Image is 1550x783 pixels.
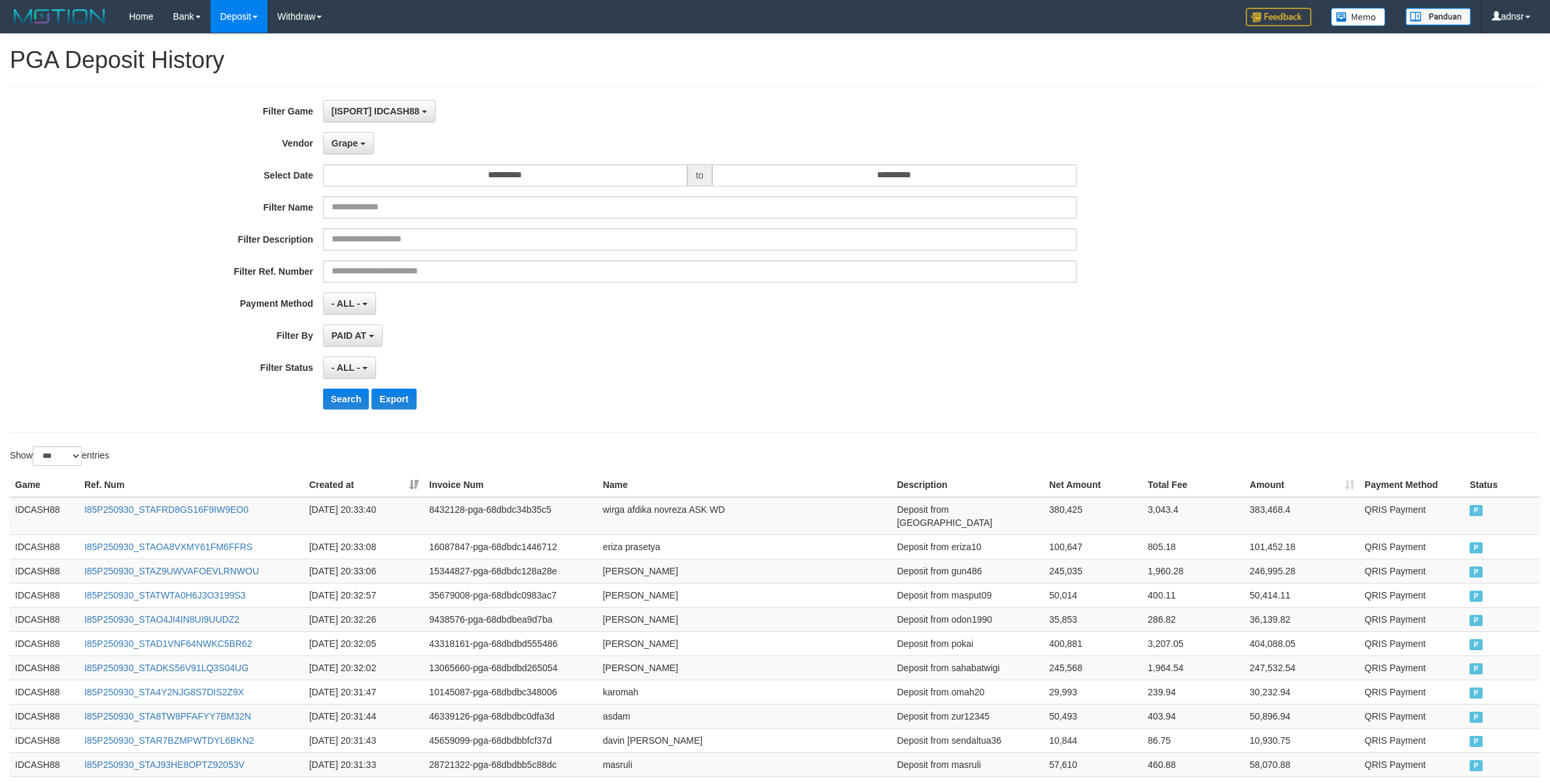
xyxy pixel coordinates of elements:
[891,680,1044,704] td: Deposit from omah20
[1143,631,1245,655] td: 3,207.05
[1143,728,1245,752] td: 86.75
[598,559,892,583] td: [PERSON_NAME]
[304,534,424,559] td: [DATE] 20:33:08
[424,728,597,752] td: 45659099-pga-68dbdbbfcf37d
[424,704,597,728] td: 46339126-pga-68dbdbc0dfa3d
[304,655,424,680] td: [DATE] 20:32:02
[1245,559,1360,583] td: 246,995.28
[1464,473,1540,497] th: Status
[1470,615,1483,626] span: PAID
[1360,655,1465,680] td: QRIS Payment
[304,704,424,728] td: [DATE] 20:31:44
[1044,704,1143,728] td: 50,493
[1245,473,1360,497] th: Amount: activate to sort column ascending
[304,583,424,607] td: [DATE] 20:32:57
[1470,542,1483,553] span: PAID
[1360,534,1465,559] td: QRIS Payment
[1143,497,1245,535] td: 3,043.4
[1360,728,1465,752] td: QRIS Payment
[304,752,424,776] td: [DATE] 20:31:33
[598,497,892,535] td: wirga afdika novreza ASK WD
[424,631,597,655] td: 43318161-pga-68dbdbd555486
[1143,655,1245,680] td: 1,964.54
[1143,583,1245,607] td: 400.11
[1360,583,1465,607] td: QRIS Payment
[424,534,597,559] td: 16087847-pga-68dbdc1446712
[1044,497,1143,535] td: 380,425
[1470,687,1483,699] span: PAID
[332,106,420,116] span: [ISPORT] IDCASH88
[1044,752,1143,776] td: 57,610
[1470,712,1483,723] span: PAID
[1360,752,1465,776] td: QRIS Payment
[1044,583,1143,607] td: 50,014
[1360,473,1465,497] th: Payment Method
[304,631,424,655] td: [DATE] 20:32:05
[332,362,360,373] span: - ALL -
[598,473,892,497] th: Name
[1044,559,1143,583] td: 245,035
[332,138,358,148] span: Grape
[598,752,892,776] td: masruli
[424,583,597,607] td: 35679008-pga-68dbdc0983ac7
[1245,631,1360,655] td: 404,088.05
[1405,8,1471,26] img: panduan.png
[332,298,360,309] span: - ALL -
[304,497,424,535] td: [DATE] 20:33:40
[424,559,597,583] td: 15344827-pga-68dbdc128a28e
[1245,607,1360,631] td: 36,139.82
[1245,497,1360,535] td: 383,468.4
[1044,728,1143,752] td: 10,844
[891,704,1044,728] td: Deposit from zur12345
[598,680,892,704] td: karomah
[323,132,374,154] button: Grape
[1360,704,1465,728] td: QRIS Payment
[1245,583,1360,607] td: 50,414.11
[1246,8,1311,26] img: Feedback.jpg
[424,607,597,631] td: 9438576-pga-68dbdbea9d7ba
[304,728,424,752] td: [DATE] 20:31:43
[1143,607,1245,631] td: 286.82
[1470,663,1483,674] span: PAID
[1143,534,1245,559] td: 805.18
[1044,655,1143,680] td: 245,568
[598,704,892,728] td: asdam
[304,680,424,704] td: [DATE] 20:31:47
[304,607,424,631] td: [DATE] 20:32:26
[891,631,1044,655] td: Deposit from pokai
[323,324,383,347] button: PAID AT
[1470,505,1483,516] span: PAID
[1470,591,1483,602] span: PAID
[323,357,376,379] button: - ALL -
[1044,631,1143,655] td: 400,881
[598,728,892,752] td: davin [PERSON_NAME]
[891,497,1044,535] td: Deposit from [GEOGRAPHIC_DATA]
[891,583,1044,607] td: Deposit from masput09
[10,7,109,26] img: MOTION_logo.png
[1360,497,1465,535] td: QRIS Payment
[1143,752,1245,776] td: 460.88
[304,559,424,583] td: [DATE] 20:33:06
[891,534,1044,559] td: Deposit from eriza10
[1470,639,1483,650] span: PAID
[1143,473,1245,497] th: Total Fee
[1044,473,1143,497] th: Net Amount
[1331,8,1386,26] img: Button%20Memo.svg
[598,631,892,655] td: [PERSON_NAME]
[891,752,1044,776] td: Deposit from masruli
[1044,534,1143,559] td: 100,647
[598,655,892,680] td: [PERSON_NAME]
[1470,566,1483,578] span: PAID
[1044,607,1143,631] td: 35,853
[323,292,376,315] button: - ALL -
[332,330,366,341] span: PAID AT
[1245,655,1360,680] td: 247,532.54
[1143,704,1245,728] td: 403.94
[1470,760,1483,771] span: PAID
[1245,680,1360,704] td: 30,232.94
[598,583,892,607] td: [PERSON_NAME]
[1245,534,1360,559] td: 101,452.18
[1245,704,1360,728] td: 50,896.94
[1360,680,1465,704] td: QRIS Payment
[424,497,597,535] td: 8432128-pga-68dbdc34b35c5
